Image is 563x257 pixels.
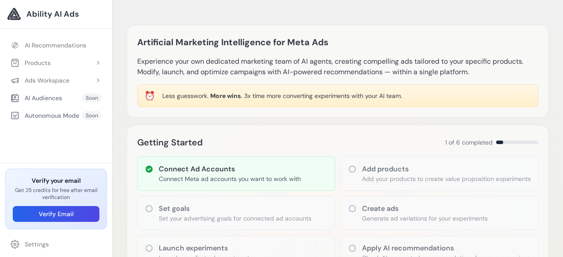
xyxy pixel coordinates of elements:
[13,206,99,222] button: Verify Email
[137,35,329,49] h1: Artificial Marketing Intelligence for Meta Ads
[5,236,107,252] a: Settings
[159,214,311,223] p: Set your advertising goals for connected ad accounts
[13,187,99,201] p: Get 25 credits for free after email verification
[5,72,107,88] button: Ads Workspace
[362,243,530,253] h3: Apply AI recommendations
[11,94,62,102] div: AI Audiences
[159,243,249,253] h3: Launch experiments
[210,92,242,100] span: More wins.
[159,164,301,174] h3: Connect Ad Accounts
[162,92,208,100] span: Less guesswork.
[5,37,107,53] a: AI Recommendations
[13,176,99,185] h3: Verify your email
[159,203,311,214] h3: Set goals
[362,203,488,214] h3: Create ads
[82,94,102,102] span: Soon
[362,174,531,183] p: Add your products to create value proposition experiments
[159,174,301,183] p: Connect Meta ad accounts you want to work with
[362,214,488,223] p: Generate ad variations for your experiments
[137,135,203,149] h2: Getting Started
[11,76,69,85] div: Ads Workspace
[11,111,79,120] div: Autonomous Mode
[11,58,51,67] div: Products
[137,56,538,77] p: Experience your own dedicated marketing team of AI agents, creating compelling ads tailored to yo...
[5,55,107,71] button: Products
[362,164,531,174] h3: Add products
[144,90,155,102] div: ⏰
[244,92,402,100] span: 3x time more converting experiments with your AI team.
[7,7,105,21] a: Ability AI Ads
[26,8,79,20] span: Ability AI Ads
[82,111,102,120] span: Soon
[445,138,493,147] span: 1 of 6 completed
